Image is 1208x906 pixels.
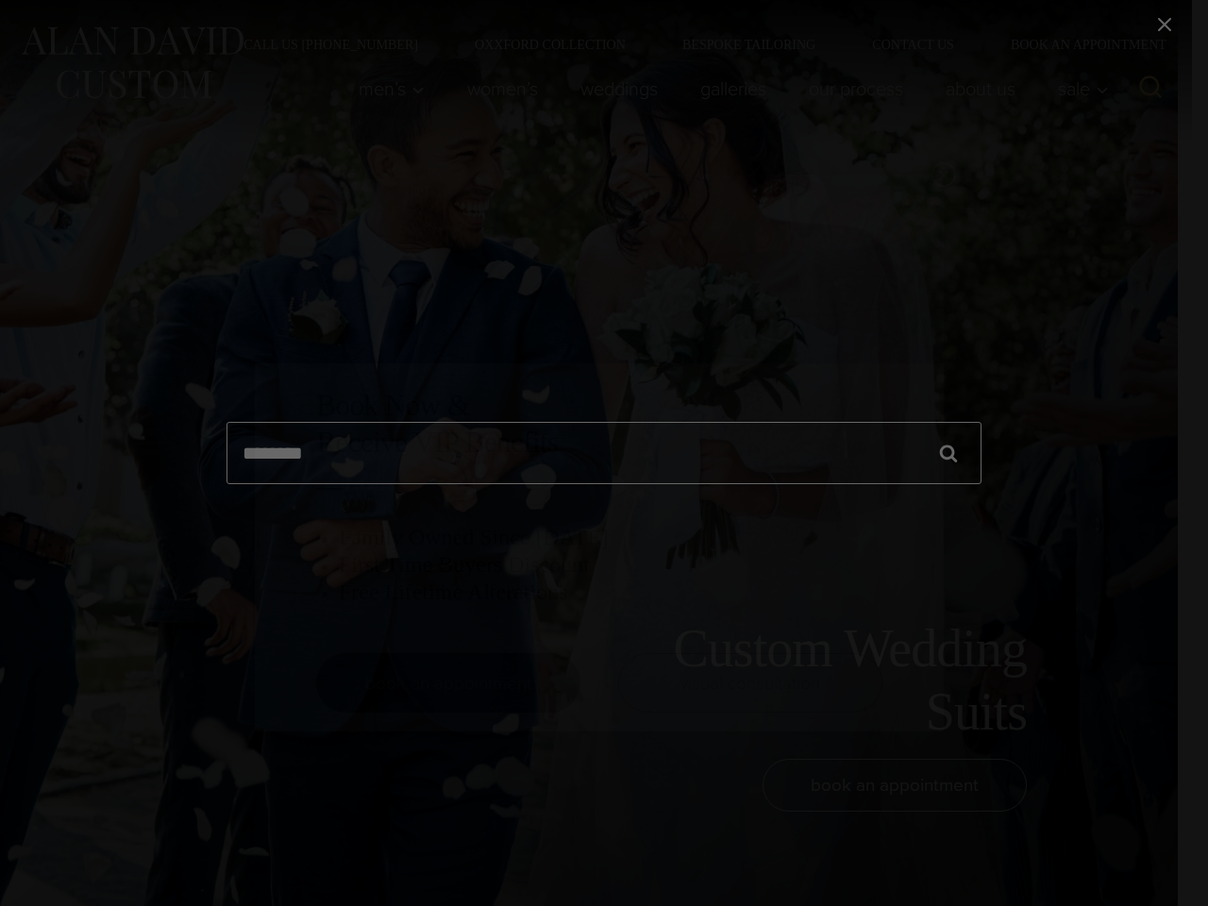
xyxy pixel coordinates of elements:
a: visual consultation [618,653,882,713]
button: Close [931,162,956,187]
h3: Family Owned Since [DATE] [339,524,882,551]
h3: First Time Buyers Discount [339,551,882,579]
a: book an appointment [316,653,580,713]
h2: Book Now & Receive VIP Benefits [316,387,882,460]
h3: Free Lifetime Alterations [339,579,882,606]
span: Help [42,13,81,30]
